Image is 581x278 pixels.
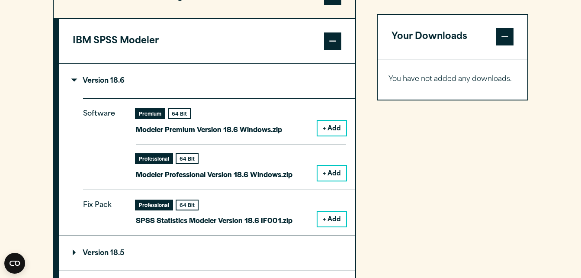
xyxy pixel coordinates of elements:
[59,236,355,271] summary: Version 18.5
[73,250,125,257] p: Version 18.5
[318,121,346,136] button: + Add
[169,109,190,118] div: 64 Bit
[378,59,528,100] div: Your Downloads
[136,109,164,118] div: Premium
[59,64,355,98] summary: Version 18.6
[318,166,346,181] button: + Add
[177,200,198,210] div: 64 Bit
[318,212,346,226] button: + Add
[136,214,292,226] p: SPSS Statistics Modeler Version 18.6 IF001.zip
[73,78,125,84] p: Version 18.6
[177,154,198,163] div: 64 Bit
[136,200,172,210] div: Professional
[59,19,355,63] button: IBM SPSS Modeler
[388,73,517,86] p: You have not added any downloads.
[136,154,172,163] div: Professional
[136,123,282,136] p: Modeler Premium Version 18.6 Windows.zip
[83,108,122,173] p: Software
[83,199,122,220] p: Fix Pack
[378,15,528,59] button: Your Downloads
[136,168,292,181] p: Modeler Professional Version 18.6 Windows.zip
[4,253,25,274] button: Open CMP widget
